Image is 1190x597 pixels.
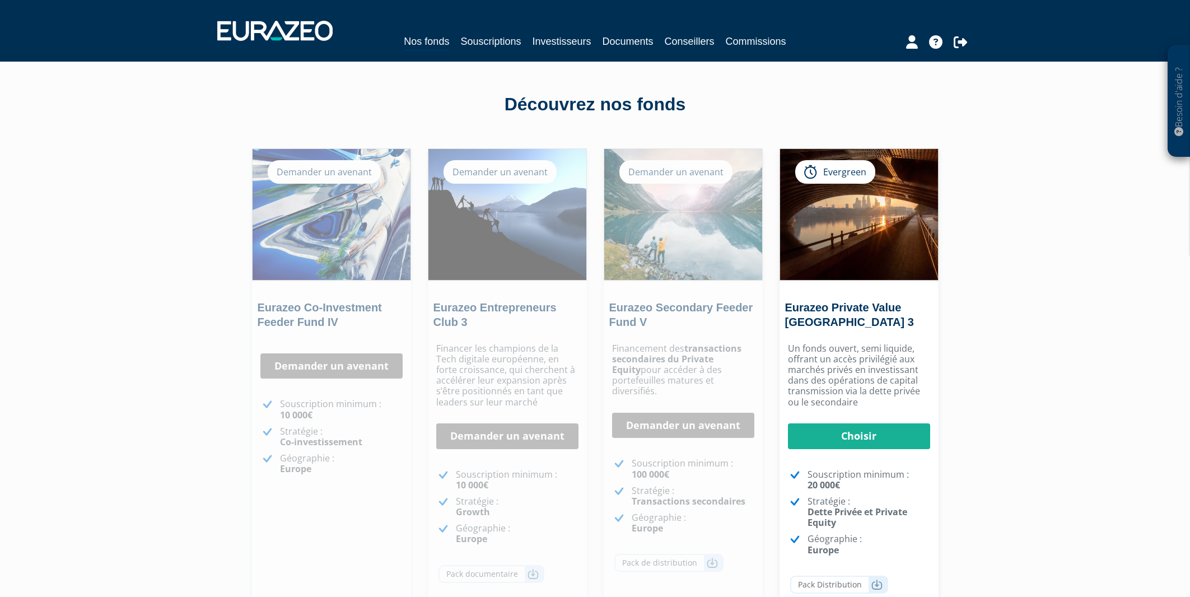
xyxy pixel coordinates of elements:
p: Besoin d'aide ? [1173,51,1186,152]
a: Eurazeo Private Value [GEOGRAPHIC_DATA] 3 [785,301,914,328]
p: Géographie : [456,523,578,544]
a: Commissions [726,34,786,49]
a: Choisir [788,423,930,449]
p: Stratégie : [280,426,403,447]
p: Souscription minimum : [808,469,930,491]
a: Pack documentaire [438,565,544,583]
a: Demander un avenant [612,413,754,439]
strong: Europe [808,544,839,556]
p: Souscription minimum : [456,469,578,491]
img: Eurazeo Co-Investment Feeder Fund IV [253,149,410,280]
a: Demander un avenant [436,423,578,449]
a: Pack de distribution [614,554,724,572]
p: Stratégie : [808,496,930,529]
p: Géographie : [808,534,930,555]
strong: Europe [632,522,663,534]
strong: Transactions secondaires [632,495,745,507]
a: Nos fonds [404,34,449,51]
strong: transactions secondaires du Private Equity [612,342,741,376]
img: Eurazeo Secondary Feeder Fund V [604,149,762,280]
img: 1732889491-logotype_eurazeo_blanc_rvb.png [217,21,333,41]
p: Stratégie : [456,496,578,517]
a: Souscriptions [460,34,521,49]
strong: 10 000€ [456,479,488,491]
p: Stratégie : [632,486,754,507]
a: Eurazeo Co-Investment Feeder Fund IV [258,301,382,328]
div: Demander un avenant [268,160,381,184]
p: Géographie : [280,453,403,474]
a: Eurazeo Secondary Feeder Fund V [609,301,753,328]
strong: Europe [280,463,311,475]
p: Géographie : [632,512,754,534]
a: Conseillers [665,34,715,49]
p: Financer les champions de la Tech digitale européenne, en forte croissance, qui cherchent à accél... [436,343,578,408]
p: Souscription minimum : [632,458,754,479]
strong: Europe [456,533,487,545]
div: Demander un avenant [444,160,557,184]
div: Evergreen [795,160,875,184]
a: Eurazeo Entrepreneurs Club 3 [433,301,557,328]
p: Financement des pour accéder à des portefeuilles matures et diversifiés. [612,343,754,397]
strong: 10 000€ [280,409,312,421]
img: Eurazeo Private Value Europe 3 [780,149,938,280]
strong: 100 000€ [632,468,669,481]
div: Découvrez nos fonds [276,92,914,118]
p: Un fonds ouvert, semi liquide, offrant un accès privilégié aux marchés privés en investissant dan... [788,343,930,408]
a: Investisseurs [532,34,591,49]
a: Documents [603,34,654,49]
div: Demander un avenant [619,160,732,184]
strong: Growth [456,506,490,518]
strong: Co-investissement [280,436,362,448]
strong: 20 000€ [808,479,840,491]
strong: Dette Privée et Private Equity [808,506,907,529]
img: Eurazeo Entrepreneurs Club 3 [428,149,586,280]
a: Demander un avenant [260,353,403,379]
a: Pack Distribution [790,576,888,594]
p: Souscription minimum : [280,399,403,420]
